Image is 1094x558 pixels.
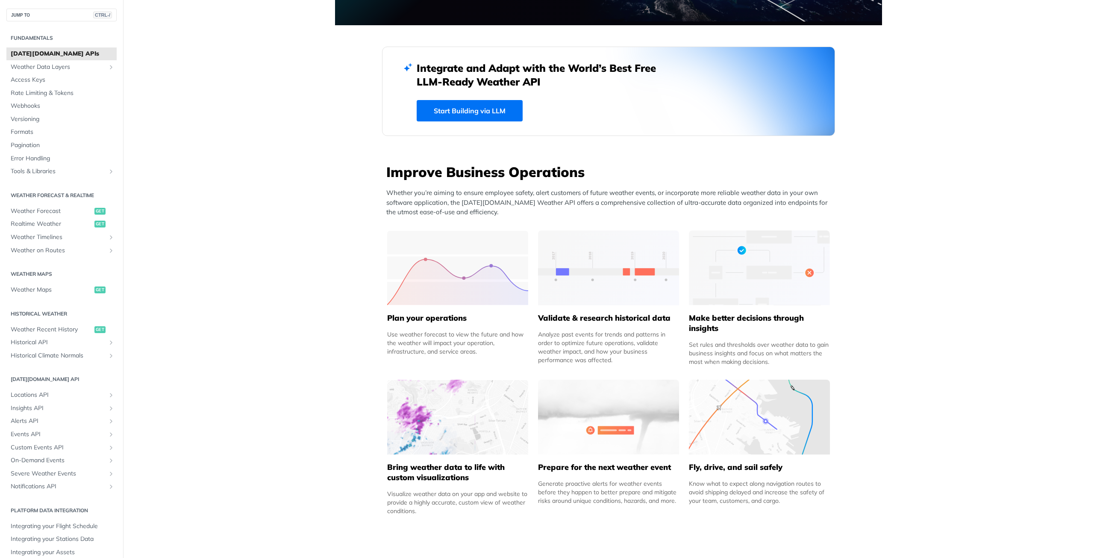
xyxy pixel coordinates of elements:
img: 39565e8-group-4962x.svg [387,230,528,305]
button: JUMP TOCTRL-/ [6,9,117,21]
a: Weather on RoutesShow subpages for Weather on Routes [6,244,117,257]
img: 4463876-group-4982x.svg [387,380,528,455]
h2: [DATE][DOMAIN_NAME] API [6,375,117,383]
span: Insights API [11,404,106,413]
span: Weather Data Layers [11,63,106,71]
div: Know what to expect along navigation routes to avoid shipping delayed and increase the safety of ... [689,479,830,505]
span: Severe Weather Events [11,469,106,478]
span: get [94,286,106,293]
div: Use weather forecast to view the future and how the weather will impact your operation, infrastru... [387,330,528,356]
a: Realtime Weatherget [6,218,117,230]
span: Realtime Weather [11,220,92,228]
h5: Fly, drive, and sail safely [689,462,830,472]
a: Events APIShow subpages for Events API [6,428,117,441]
button: Show subpages for Notifications API [108,483,115,490]
p: Whether you’re aiming to ensure employee safety, alert customers of future weather events, or inc... [386,188,835,217]
button: Show subpages for Insights API [108,405,115,412]
a: Pagination [6,139,117,152]
button: Show subpages for Historical Climate Normals [108,352,115,359]
h2: Weather Maps [6,270,117,278]
div: Analyze past events for trends and patterns in order to optimize future operations, validate weat... [538,330,679,364]
a: Versioning [6,113,117,126]
button: Show subpages for Alerts API [108,418,115,425]
span: Versioning [11,115,115,124]
span: Events API [11,430,106,439]
a: Severe Weather EventsShow subpages for Severe Weather Events [6,467,117,480]
h3: Improve Business Operations [386,162,835,181]
button: Show subpages for Events API [108,431,115,438]
a: Historical APIShow subpages for Historical API [6,336,117,349]
div: Visualize weather data on your app and website to provide a highly accurate, custom view of weath... [387,490,528,515]
span: Alerts API [11,417,106,425]
h2: Weather Forecast & realtime [6,192,117,199]
span: Formats [11,128,115,136]
span: CTRL-/ [93,12,112,18]
a: Weather Mapsget [6,283,117,296]
span: Access Keys [11,76,115,84]
img: 13d7ca0-group-496-2.svg [538,230,679,305]
img: 2c0a313-group-496-12x.svg [538,380,679,455]
span: On-Demand Events [11,456,106,465]
a: Start Building via LLM [417,100,523,121]
span: Webhooks [11,102,115,110]
a: Webhooks [6,100,117,112]
a: Weather TimelinesShow subpages for Weather Timelines [6,231,117,244]
a: On-Demand EventsShow subpages for On-Demand Events [6,454,117,467]
span: Integrating your Stations Data [11,535,115,543]
a: Historical Climate NormalsShow subpages for Historical Climate Normals [6,349,117,362]
h2: Platform DATA integration [6,507,117,514]
button: Show subpages for Custom Events API [108,444,115,451]
button: Show subpages for Weather on Routes [108,247,115,254]
span: get [94,221,106,227]
button: Show subpages for On-Demand Events [108,457,115,464]
h2: Integrate and Adapt with the World’s Best Free LLM-Ready Weather API [417,61,669,89]
a: Error Handling [6,152,117,165]
span: Locations API [11,391,106,399]
span: Error Handling [11,154,115,163]
a: [DATE][DOMAIN_NAME] APIs [6,47,117,60]
a: Formats [6,126,117,139]
h5: Make better decisions through insights [689,313,830,334]
span: Custom Events API [11,443,106,452]
span: Weather Timelines [11,233,106,242]
span: Weather on Routes [11,246,106,255]
a: Access Keys [6,74,117,86]
span: Rate Limiting & Tokens [11,89,115,97]
span: Notifications API [11,482,106,491]
a: Locations APIShow subpages for Locations API [6,389,117,402]
img: 994b3d6-mask-group-32x.svg [689,380,830,455]
h5: Prepare for the next weather event [538,462,679,472]
span: Weather Maps [11,286,92,294]
button: Show subpages for Weather Timelines [108,234,115,241]
a: Weather Forecastget [6,205,117,218]
a: Notifications APIShow subpages for Notifications API [6,480,117,493]
a: Weather Recent Historyget [6,323,117,336]
span: Weather Recent History [11,325,92,334]
h5: Plan your operations [387,313,528,323]
button: Show subpages for Tools & Libraries [108,168,115,175]
a: Integrating your Flight Schedule [6,520,117,533]
button: Show subpages for Weather Data Layers [108,64,115,71]
a: Rate Limiting & Tokens [6,87,117,100]
a: Integrating your Stations Data [6,533,117,546]
span: get [94,208,106,215]
h2: Fundamentals [6,34,117,42]
img: a22d113-group-496-32x.svg [689,230,830,305]
span: get [94,326,106,333]
span: Integrating your Flight Schedule [11,522,115,531]
button: Show subpages for Severe Weather Events [108,470,115,477]
span: Weather Forecast [11,207,92,216]
span: Historical API [11,338,106,347]
h5: Validate & research historical data [538,313,679,323]
button: Show subpages for Historical API [108,339,115,346]
span: Integrating your Assets [11,548,115,557]
a: Weather Data LayersShow subpages for Weather Data Layers [6,61,117,74]
span: [DATE][DOMAIN_NAME] APIs [11,50,115,58]
span: Tools & Libraries [11,167,106,176]
h5: Bring weather data to life with custom visualizations [387,462,528,483]
a: Tools & LibrariesShow subpages for Tools & Libraries [6,165,117,178]
a: Alerts APIShow subpages for Alerts API [6,415,117,428]
button: Show subpages for Locations API [108,392,115,399]
div: Set rules and thresholds over weather data to gain business insights and focus on what matters th... [689,340,830,366]
a: Insights APIShow subpages for Insights API [6,402,117,415]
